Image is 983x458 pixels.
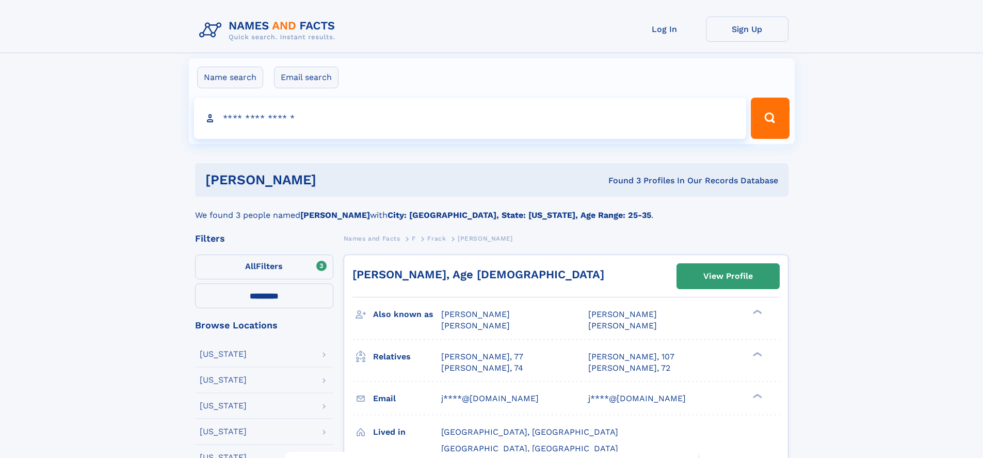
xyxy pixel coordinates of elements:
[352,268,604,281] a: [PERSON_NAME], Age [DEMOGRAPHIC_DATA]
[427,235,446,242] span: Frack
[412,235,416,242] span: F
[588,351,674,362] a: [PERSON_NAME], 107
[344,232,400,245] a: Names and Facts
[588,309,657,319] span: [PERSON_NAME]
[441,351,523,362] a: [PERSON_NAME], 77
[194,98,747,139] input: search input
[623,17,706,42] a: Log In
[750,309,763,315] div: ❯
[677,264,779,289] a: View Profile
[274,67,339,88] label: Email search
[195,321,333,330] div: Browse Locations
[427,232,446,245] a: Frack
[195,17,344,44] img: Logo Names and Facts
[412,232,416,245] a: F
[703,264,753,288] div: View Profile
[200,376,247,384] div: [US_STATE]
[458,235,513,242] span: [PERSON_NAME]
[195,234,333,243] div: Filters
[200,350,247,358] div: [US_STATE]
[588,362,670,374] a: [PERSON_NAME], 72
[195,255,333,279] label: Filters
[373,423,441,441] h3: Lived in
[245,261,256,271] span: All
[205,173,462,186] h1: [PERSON_NAME]
[373,306,441,323] h3: Also known as
[441,444,618,453] span: [GEOGRAPHIC_DATA], [GEOGRAPHIC_DATA]
[388,210,651,220] b: City: [GEOGRAPHIC_DATA], State: [US_STATE], Age Range: 25-35
[300,210,370,220] b: [PERSON_NAME]
[441,427,618,437] span: [GEOGRAPHIC_DATA], [GEOGRAPHIC_DATA]
[197,67,263,88] label: Name search
[751,98,789,139] button: Search Button
[441,362,523,374] a: [PERSON_NAME], 74
[750,392,763,399] div: ❯
[462,175,778,186] div: Found 3 Profiles In Our Records Database
[441,321,510,330] span: [PERSON_NAME]
[200,428,247,436] div: [US_STATE]
[588,321,657,330] span: [PERSON_NAME]
[373,348,441,366] h3: Relatives
[373,390,441,407] h3: Email
[750,351,763,357] div: ❯
[195,197,788,222] div: We found 3 people named with .
[706,17,788,42] a: Sign Up
[200,402,247,410] div: [US_STATE]
[441,309,510,319] span: [PERSON_NAME]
